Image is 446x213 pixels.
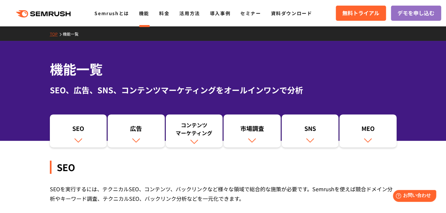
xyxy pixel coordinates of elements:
[166,114,223,147] a: コンテンツマーケティング
[271,10,312,16] a: 資料ダウンロード
[179,10,200,16] a: 活用方法
[50,161,396,174] div: SEO
[50,184,396,203] div: SEOを実行するには、テクニカルSEO、コンテンツ、バックリンクなど様々な領域で総合的な施策が必要です。Semrushを使えば競合ドメイン分析やキーワード調査、テクニカルSEO、バックリンク分析...
[50,114,107,147] a: SEO
[108,114,165,147] a: 広告
[285,124,335,136] div: SNS
[240,10,261,16] a: セミナー
[391,6,441,21] a: デモを申し込む
[139,10,149,16] a: 機能
[223,114,281,147] a: 市場調査
[227,124,277,136] div: 市場調査
[50,84,396,96] div: SEO、広告、SNS、コンテンツマーケティングをオールインワンで分析
[63,31,84,37] a: 機能一覧
[50,59,396,79] h1: 機能一覧
[336,6,386,21] a: 無料トライアル
[169,121,220,137] div: コンテンツ マーケティング
[343,124,393,136] div: MEO
[50,31,63,37] a: TOP
[339,114,396,147] a: MEO
[282,114,339,147] a: SNS
[397,9,434,17] span: デモを申し込む
[53,124,104,136] div: SEO
[342,9,379,17] span: 無料トライアル
[94,10,129,16] a: Semrushとは
[111,124,161,136] div: 広告
[387,187,439,206] iframe: Help widget launcher
[210,10,230,16] a: 導入事例
[159,10,169,16] a: 料金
